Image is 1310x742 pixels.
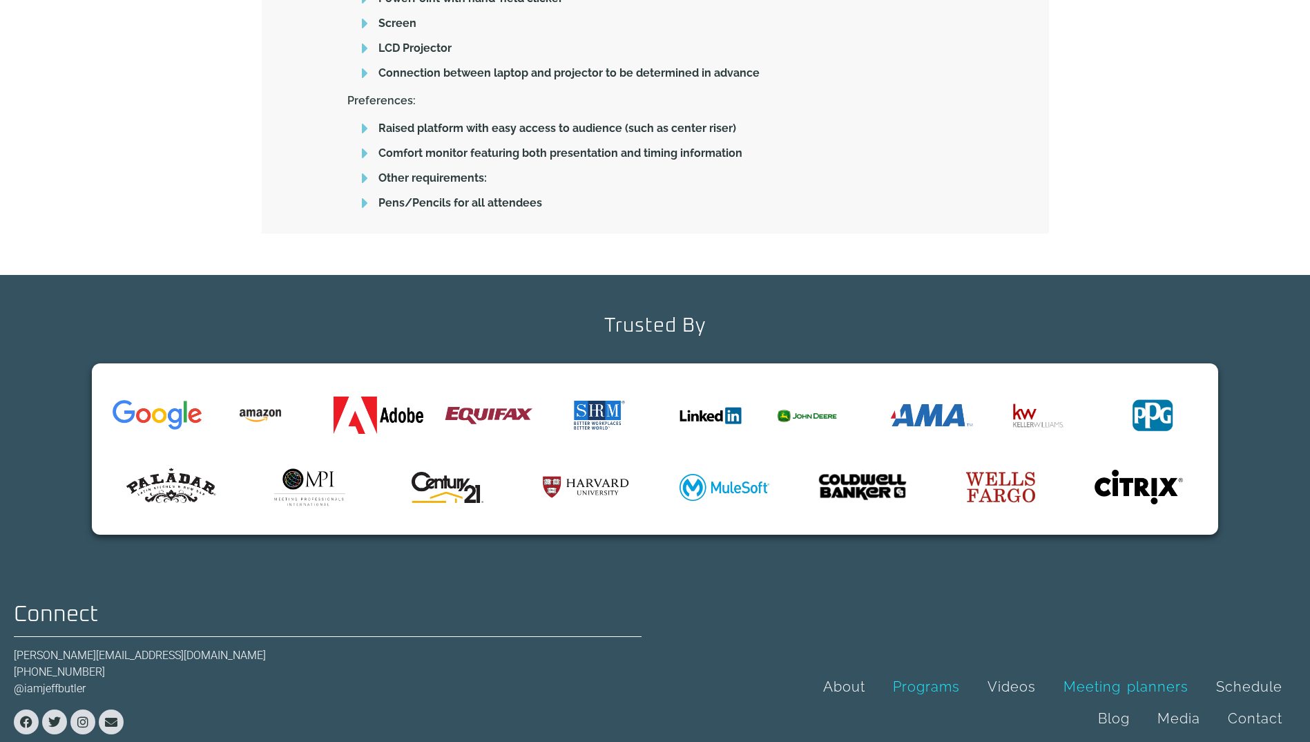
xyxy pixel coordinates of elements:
[14,604,642,626] h2: Connect
[14,665,105,678] a: [PHONE_NUMBER]
[14,649,266,662] a: [PERSON_NAME][EMAIL_ADDRESS][DOMAIN_NAME]
[1202,671,1296,703] a: Schedule
[347,95,963,106] p: Preferences:
[974,671,1050,703] a: Videos
[14,682,86,695] a: @iamjeffbutler
[1084,703,1144,734] a: Blog
[378,17,416,30] b: Screen
[378,41,452,55] b: LCD Projector
[378,146,742,160] b: Comfort monitor featuring both presentation and timing information
[378,122,736,135] b: Raised platform with easy access to audience (such as center riser)
[752,671,1297,734] nav: Menu
[1144,703,1214,734] a: Media
[1050,671,1202,703] a: Meeting planners
[879,671,974,703] a: Programs
[1214,703,1296,734] a: Contact
[378,66,760,79] b: Connection between laptop and projector to be determined in advance
[378,196,542,209] b: Pens/Pencils for all attendees
[809,671,879,703] a: About
[378,171,487,184] b: Other requirements:
[604,316,706,336] h2: Trusted By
